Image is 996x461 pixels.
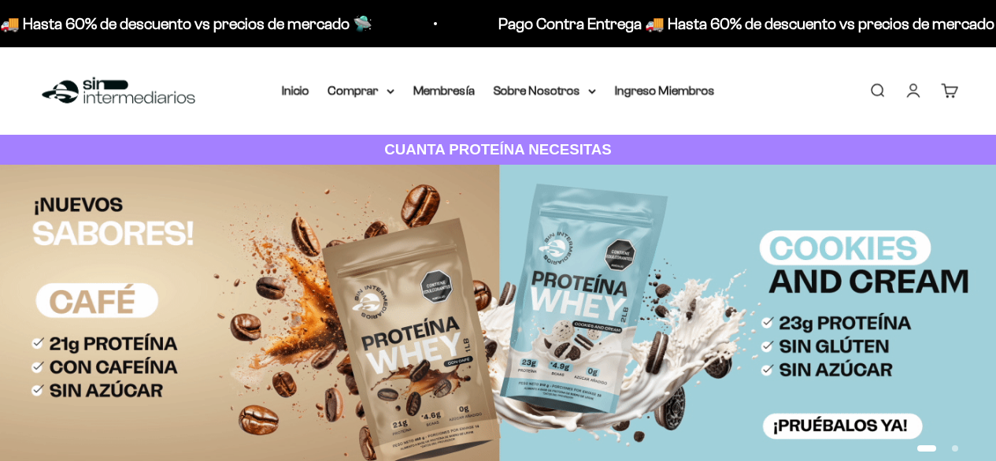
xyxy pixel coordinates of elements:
[282,84,309,97] a: Inicio
[494,80,596,101] summary: Sobre Nosotros
[384,141,612,158] strong: CUANTA PROTEÍNA NECESITAS
[328,80,394,101] summary: Comprar
[413,84,475,97] a: Membresía
[243,11,761,36] p: Pago Contra Entrega 🚚 Hasta 60% de descuento vs precios de mercado 🛸
[615,84,715,97] a: Ingreso Miembros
